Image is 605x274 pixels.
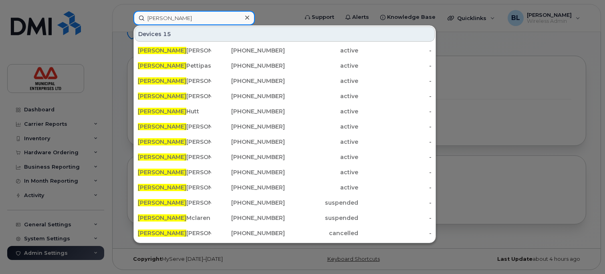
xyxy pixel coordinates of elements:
div: Mclaren [138,214,211,222]
span: 15 [163,30,171,38]
div: [PHONE_NUMBER] [211,46,284,54]
a: [PERSON_NAME][PERSON_NAME][PHONE_NUMBER]active- [135,165,435,179]
div: - [358,229,432,237]
a: [PERSON_NAME]Mclaren[PHONE_NUMBER]suspended- [135,211,435,225]
span: [PERSON_NAME] [138,62,186,69]
a: [PERSON_NAME]Pettipas[PHONE_NUMBER]active- [135,58,435,73]
div: [PERSON_NAME] [138,138,211,146]
div: - [358,199,432,207]
div: [PERSON_NAME] [138,123,211,131]
div: suspended [285,199,358,207]
div: [PHONE_NUMBER] [211,62,284,70]
span: [PERSON_NAME] [138,169,186,176]
div: [PHONE_NUMBER] [211,199,284,207]
div: [PHONE_NUMBER] [211,183,284,191]
div: active [285,153,358,161]
div: - [358,77,432,85]
div: - [358,46,432,54]
div: [PHONE_NUMBER] [211,77,284,85]
div: [PHONE_NUMBER] [211,92,284,100]
div: - [358,153,432,161]
div: active [285,77,358,85]
a: [PERSON_NAME][PERSON_NAME][PHONE_NUMBER]active- [135,119,435,134]
div: active [285,138,358,146]
a: [PERSON_NAME][PERSON_NAME][PHONE_NUMBER]active- [135,43,435,58]
a: [PERSON_NAME][PERSON_NAME][PHONE_NUMBER]active- [135,89,435,103]
div: active [285,107,358,115]
span: [PERSON_NAME] [138,199,186,206]
span: [PERSON_NAME] [138,47,186,54]
div: [PERSON_NAME] [138,77,211,85]
div: - [358,123,432,131]
div: - [358,92,432,100]
div: active [285,46,358,54]
span: [PERSON_NAME] [138,184,186,191]
span: [PERSON_NAME] [138,123,186,130]
div: [PERSON_NAME] [138,92,211,100]
div: [PERSON_NAME] [138,153,211,161]
div: [PHONE_NUMBER] [211,123,284,131]
div: active [285,183,358,191]
div: [PERSON_NAME] [138,183,211,191]
span: [PERSON_NAME] [138,214,186,222]
div: active [285,123,358,131]
div: [PHONE_NUMBER] [211,229,284,237]
div: [PERSON_NAME] [138,199,211,207]
span: [PERSON_NAME] [138,108,186,115]
div: [PHONE_NUMBER] [211,214,284,222]
div: - [358,214,432,222]
a: [PERSON_NAME][PERSON_NAME][PHONE_NUMBER]active- [135,150,435,164]
div: [PHONE_NUMBER] [211,107,284,115]
div: suspended [285,214,358,222]
div: active [285,168,358,176]
div: Hutt [138,107,211,115]
div: Devices [135,26,435,42]
a: [PERSON_NAME][PERSON_NAME][PHONE_NUMBER]active- [135,135,435,149]
div: - [358,138,432,146]
a: [PERSON_NAME][PERSON_NAME][PHONE_NUMBER]cancelled- [135,241,435,256]
a: [PERSON_NAME][PERSON_NAME][PHONE_NUMBER]active- [135,74,435,88]
div: - [358,62,432,70]
a: [PERSON_NAME][PERSON_NAME][PHONE_NUMBER]suspended- [135,195,435,210]
div: - [358,107,432,115]
div: [PHONE_NUMBER] [211,168,284,176]
input: Find something... [133,11,255,25]
div: - [358,168,432,176]
span: [PERSON_NAME] [138,138,186,145]
div: [PHONE_NUMBER] [211,153,284,161]
div: active [285,62,358,70]
span: [PERSON_NAME] [138,153,186,161]
div: [PHONE_NUMBER] [211,138,284,146]
div: Pettipas [138,62,211,70]
div: cancelled [285,229,358,237]
span: [PERSON_NAME] [138,77,186,85]
span: [PERSON_NAME] [138,93,186,100]
div: - [358,183,432,191]
div: [PERSON_NAME] [138,168,211,176]
a: [PERSON_NAME][PERSON_NAME][PHONE_NUMBER]cancelled- [135,226,435,240]
a: [PERSON_NAME]Hutt[PHONE_NUMBER]active- [135,104,435,119]
div: [PERSON_NAME] [138,229,211,237]
div: active [285,92,358,100]
span: [PERSON_NAME] [138,230,186,237]
a: [PERSON_NAME][PERSON_NAME][PHONE_NUMBER]active- [135,180,435,195]
div: [PERSON_NAME] [138,46,211,54]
